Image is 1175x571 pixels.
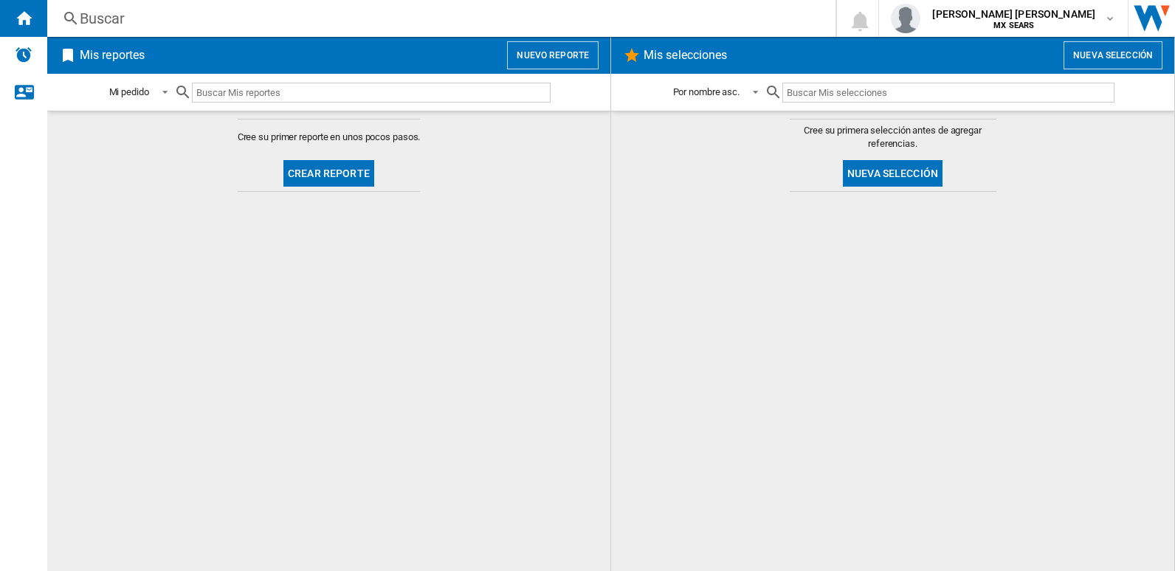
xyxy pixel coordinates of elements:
[1064,41,1162,69] button: Nueva selección
[283,160,374,187] button: Crear reporte
[790,124,996,150] span: Cree su primera selección antes de agregar referencias.
[80,8,797,29] div: Buscar
[891,4,920,33] img: profile.jpg
[673,86,740,97] div: Por nombre asc.
[507,41,599,69] button: Nuevo reporte
[109,86,149,97] div: Mi pedido
[932,7,1095,21] span: [PERSON_NAME] [PERSON_NAME]
[843,160,943,187] button: Nueva selección
[77,41,148,69] h2: Mis reportes
[238,131,421,144] span: Cree su primer reporte en unos pocos pasos.
[993,21,1034,30] b: MX SEARS
[782,83,1114,103] input: Buscar Mis selecciones
[192,83,551,103] input: Buscar Mis reportes
[641,41,731,69] h2: Mis selecciones
[15,46,32,63] img: alerts-logo.svg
